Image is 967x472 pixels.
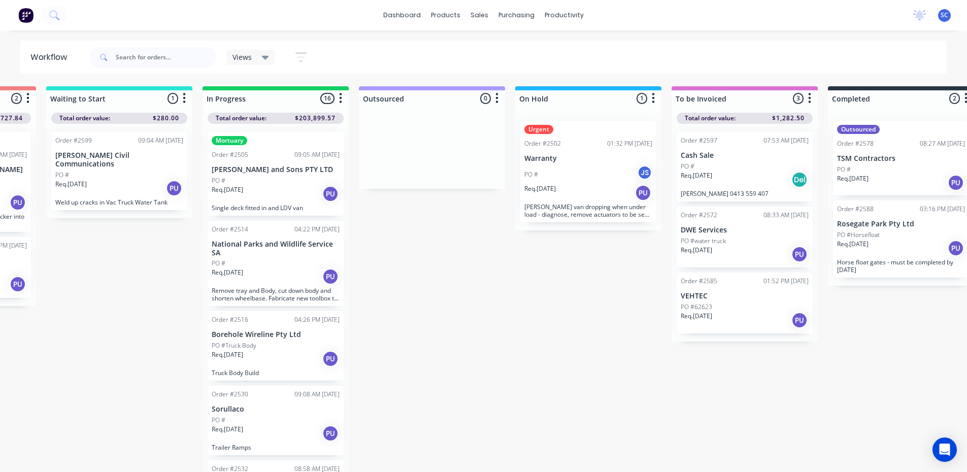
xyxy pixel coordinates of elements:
[212,225,248,234] div: Order #2514
[685,114,736,123] span: Total order value:
[212,259,225,268] p: PO #
[681,151,809,160] p: Cash Sale
[677,132,813,201] div: Order #259707:53 AM [DATE]Cash SalePO #Req.[DATE]Del[PERSON_NAME] 0413 559 407
[212,176,225,185] p: PO #
[837,125,880,134] div: Outsourced
[920,205,965,214] div: 03:16 PM [DATE]
[681,136,717,145] div: Order #2597
[524,203,652,218] p: [PERSON_NAME] van dropping when under load - diagnose, remove actuators to be sent away for repai...
[212,425,243,434] p: Req. [DATE]
[212,416,225,425] p: PO #
[772,114,805,123] span: $1,282.50
[212,287,340,302] p: Remove tray and Body, cut down body and shorten wheelbase. Fabricate new toolbox to fit on tray t...
[941,11,948,20] span: SC
[18,8,34,23] img: Factory
[837,165,851,174] p: PO #
[55,180,87,189] p: Req. [DATE]
[116,47,216,68] input: Search for orders...
[294,225,340,234] div: 04:22 PM [DATE]
[10,276,26,292] div: PU
[524,139,561,148] div: Order #2502
[30,51,72,63] div: Workflow
[524,184,556,193] p: Req. [DATE]
[948,240,964,256] div: PU
[59,114,110,123] span: Total order value:
[791,312,808,328] div: PU
[212,240,340,257] p: National Parks and Wildlife Service SA
[465,8,493,23] div: sales
[837,154,965,163] p: TSM Contractors
[212,405,340,414] p: Sorullaco
[208,386,344,455] div: Order #253009:08 AM [DATE]SorullacoPO #Req.[DATE]PUTrailer Ramps
[294,150,340,159] div: 09:05 AM [DATE]
[322,186,339,202] div: PU
[426,8,465,23] div: products
[294,315,340,324] div: 04:26 PM [DATE]
[212,444,340,451] p: Trailer Ramps
[763,277,809,286] div: 01:52 PM [DATE]
[791,246,808,262] div: PU
[55,151,183,168] p: [PERSON_NAME] Civil Communications
[837,174,869,183] p: Req. [DATE]
[208,221,344,307] div: Order #251404:22 PM [DATE]National Parks and Wildlife Service SAPO #Req.[DATE]PURemove tray and B...
[837,139,874,148] div: Order #2578
[10,194,26,211] div: PU
[212,204,340,212] p: Single deck fitted in and LDV van
[322,351,339,367] div: PU
[212,150,248,159] div: Order #2505
[166,180,182,196] div: PU
[837,220,965,228] p: Rosegate Park Pty Ltd
[212,341,256,350] p: PO #Truck Body
[212,350,243,359] p: Req. [DATE]
[681,312,712,321] p: Req. [DATE]
[294,390,340,399] div: 09:08 AM [DATE]
[681,211,717,220] div: Order #2572
[681,302,712,312] p: PO #62623
[295,114,336,123] span: $203,899.57
[55,136,92,145] div: Order #2599
[837,258,965,274] p: Horse float gates - must be completed by [DATE]
[212,315,248,324] div: Order #2516
[216,114,266,123] span: Total order value:
[681,237,726,246] p: PO #water truck
[524,170,538,179] p: PO #
[681,162,694,171] p: PO #
[55,171,69,180] p: PO #
[138,136,183,145] div: 09:04 AM [DATE]
[212,369,340,377] p: Truck Body Build
[51,132,187,210] div: Order #259909:04 AM [DATE][PERSON_NAME] Civil CommunicationsPO #Req.[DATE]PUWeld up cracks in Vac...
[791,172,808,188] div: Del
[837,240,869,249] p: Req. [DATE]
[493,8,540,23] div: purchasing
[212,185,243,194] p: Req. [DATE]
[635,185,651,201] div: PU
[540,8,589,23] div: productivity
[378,8,426,23] a: dashboard
[763,211,809,220] div: 08:33 AM [DATE]
[948,175,964,191] div: PU
[681,277,717,286] div: Order #2585
[920,139,965,148] div: 08:27 AM [DATE]
[208,132,344,216] div: MortuaryOrder #250509:05 AM [DATE][PERSON_NAME] and Sons PTY LTDPO #Req.[DATE]PUSingle deck fitte...
[322,268,339,285] div: PU
[524,154,652,163] p: Warranty
[212,330,340,339] p: Borehole Wireline Pty Ltd
[55,198,183,206] p: Weld up cracks in Vac Truck Water Tank
[212,390,248,399] div: Order #2530
[837,205,874,214] div: Order #2588
[232,52,252,62] span: Views
[607,139,652,148] div: 01:32 PM [DATE]
[677,207,813,267] div: Order #257208:33 AM [DATE]DWE ServicesPO #water truckReq.[DATE]PU
[212,136,247,145] div: Mortuary
[637,165,652,180] div: JS
[681,226,809,234] p: DWE Services
[208,311,344,381] div: Order #251604:26 PM [DATE]Borehole Wireline Pty LtdPO #Truck BodyReq.[DATE]PUTruck Body Build
[520,121,656,222] div: UrgentOrder #250201:32 PM [DATE]WarrantyPO #JSReq.[DATE]PU[PERSON_NAME] van dropping when under l...
[681,246,712,255] p: Req. [DATE]
[212,268,243,277] p: Req. [DATE]
[681,292,809,300] p: VEHTEC
[763,136,809,145] div: 07:53 AM [DATE]
[153,114,179,123] span: $280.00
[322,425,339,442] div: PU
[677,273,813,333] div: Order #258501:52 PM [DATE]VEHTECPO #62623Req.[DATE]PU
